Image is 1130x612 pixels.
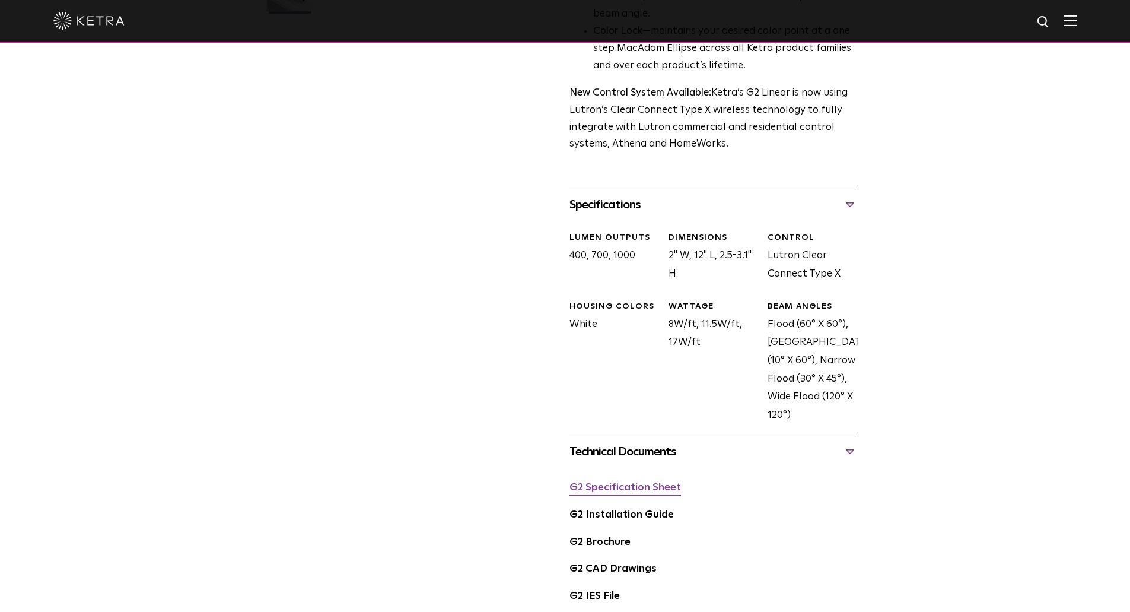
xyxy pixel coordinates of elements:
div: HOUSING COLORS [569,301,660,313]
a: G2 IES File [569,591,620,601]
div: DIMENSIONS [669,232,759,244]
div: LUMEN OUTPUTS [569,232,660,244]
a: G2 Installation Guide [569,510,674,520]
p: Ketra’s G2 Linear is now using Lutron’s Clear Connect Type X wireless technology to fully integra... [569,85,858,154]
img: Hamburger%20Nav.svg [1064,15,1077,26]
div: Specifications [569,195,858,214]
div: 8W/ft, 11.5W/ft, 17W/ft [660,301,759,424]
div: White [561,301,660,424]
li: —maintains your desired color point at a one step MacAdam Ellipse across all Ketra product famili... [593,23,858,75]
a: G2 Brochure [569,537,631,547]
img: ketra-logo-2019-white [53,12,125,30]
a: G2 CAD Drawings [569,564,657,574]
div: CONTROL [768,232,858,244]
img: search icon [1036,15,1051,30]
div: 400, 700, 1000 [561,232,660,283]
div: BEAM ANGLES [768,301,858,313]
strong: New Control System Available: [569,88,711,98]
div: Flood (60° X 60°), [GEOGRAPHIC_DATA] (10° X 60°), Narrow Flood (30° X 45°), Wide Flood (120° X 120°) [759,301,858,424]
div: Lutron Clear Connect Type X [759,232,858,283]
div: WATTAGE [669,301,759,313]
div: 2" W, 12" L, 2.5-3.1" H [660,232,759,283]
div: Technical Documents [569,442,858,461]
a: G2 Specification Sheet [569,483,681,493]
